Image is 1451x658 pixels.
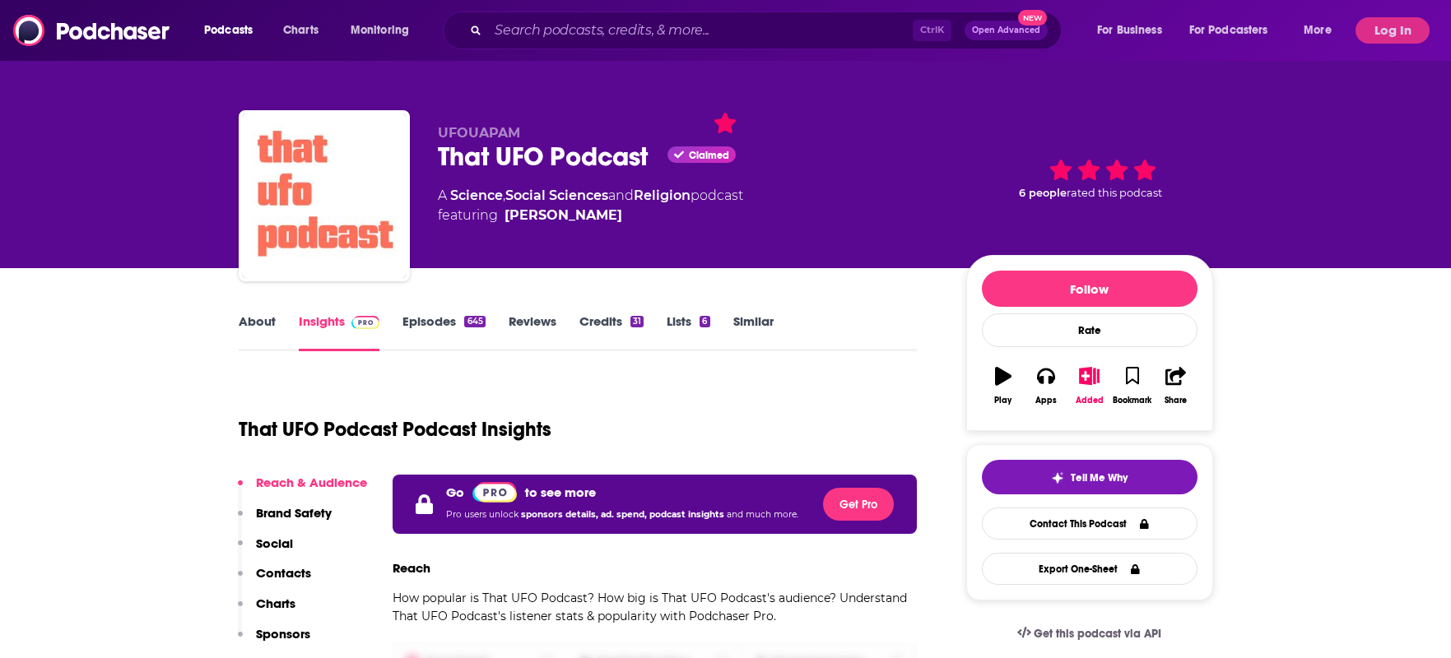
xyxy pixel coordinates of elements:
[193,17,274,44] button: open menu
[1113,396,1151,405] div: Bookmark
[1025,356,1067,415] button: Apps
[1035,396,1057,405] div: Apps
[1086,17,1183,44] button: open menu
[239,417,551,442] h1: That UFO Podcast Podcast Insights
[238,565,311,595] button: Contacts
[204,19,253,42] span: Podcasts
[1356,17,1430,44] button: Log In
[438,206,743,225] span: featuring
[238,505,332,535] button: Brand Safety
[351,19,409,42] span: Monitoring
[982,507,1198,540] a: Contact This Podcast
[994,396,1012,405] div: Play
[256,626,310,642] p: Sponsors
[1067,356,1110,415] button: Added
[256,595,295,611] p: Charts
[256,475,367,490] p: Reach & Audience
[525,484,596,500] p: to see more
[238,595,295,626] button: Charts
[446,503,798,527] p: Pro users unlock and much more.
[503,188,505,203] span: ,
[458,12,1077,49] div: Search podcasts, credits, & more...
[239,313,276,351] a: About
[1304,19,1332,42] span: More
[472,482,518,503] img: Podchaser Pro
[972,26,1040,35] span: Open Advanced
[256,565,311,581] p: Contacts
[1076,396,1104,405] div: Added
[1097,19,1162,42] span: For Business
[966,125,1213,227] div: 6 peoplerated this podcast
[1067,187,1162,199] span: rated this podcast
[509,313,556,351] a: Reviews
[1051,471,1064,484] img: tell me why sparkle
[339,17,430,44] button: open menu
[13,15,171,46] img: Podchaser - Follow, Share and Rate Podcasts
[982,553,1198,585] button: Export One-Sheet
[351,316,380,329] img: Podchaser Pro
[982,313,1198,347] div: Rate
[521,509,727,520] span: sponsors details, ad. spend, podcast insights
[272,17,328,44] a: Charts
[505,188,608,203] a: Social Sciences
[299,313,380,351] a: InsightsPodchaser Pro
[823,488,894,521] button: Get Pro
[700,316,709,327] div: 6
[667,313,709,351] a: Lists6
[982,271,1198,307] button: Follow
[689,151,729,160] span: Claimed
[450,188,503,203] a: Science
[256,535,293,551] p: Social
[1019,187,1067,199] span: 6 people
[393,589,918,625] p: How popular is That UFO Podcast? How big is That UFO Podcast's audience? Understand That UFO Podc...
[965,21,1048,40] button: Open AdvancedNew
[982,460,1198,494] button: tell me why sparkleTell Me Why
[913,20,951,41] span: Ctrl K
[488,17,913,44] input: Search podcasts, credits, & more...
[1292,17,1352,44] button: open menu
[579,313,644,351] a: Credits31
[630,316,644,327] div: 31
[634,188,691,203] a: Religion
[242,114,407,278] img: That UFO Podcast
[1165,396,1187,405] div: Share
[238,475,367,505] button: Reach & Audience
[608,188,634,203] span: and
[1154,356,1197,415] button: Share
[256,505,332,521] p: Brand Safety
[402,313,485,351] a: Episodes645
[1071,471,1128,484] span: Tell Me Why
[1179,17,1292,44] button: open menu
[1034,627,1161,641] span: Get this podcast via API
[733,313,774,351] a: Similar
[1111,356,1154,415] button: Bookmark
[1018,10,1048,25] span: New
[982,356,1025,415] button: Play
[472,481,518,503] a: Pro website
[438,186,743,225] div: A podcast
[464,316,485,327] div: 645
[238,626,310,656] button: Sponsors
[238,535,293,566] button: Social
[505,206,622,225] a: [PERSON_NAME]
[1004,614,1175,654] a: Get this podcast via API
[1189,19,1268,42] span: For Podcasters
[446,484,464,500] p: Go
[393,560,430,576] h3: Reach
[283,19,319,42] span: Charts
